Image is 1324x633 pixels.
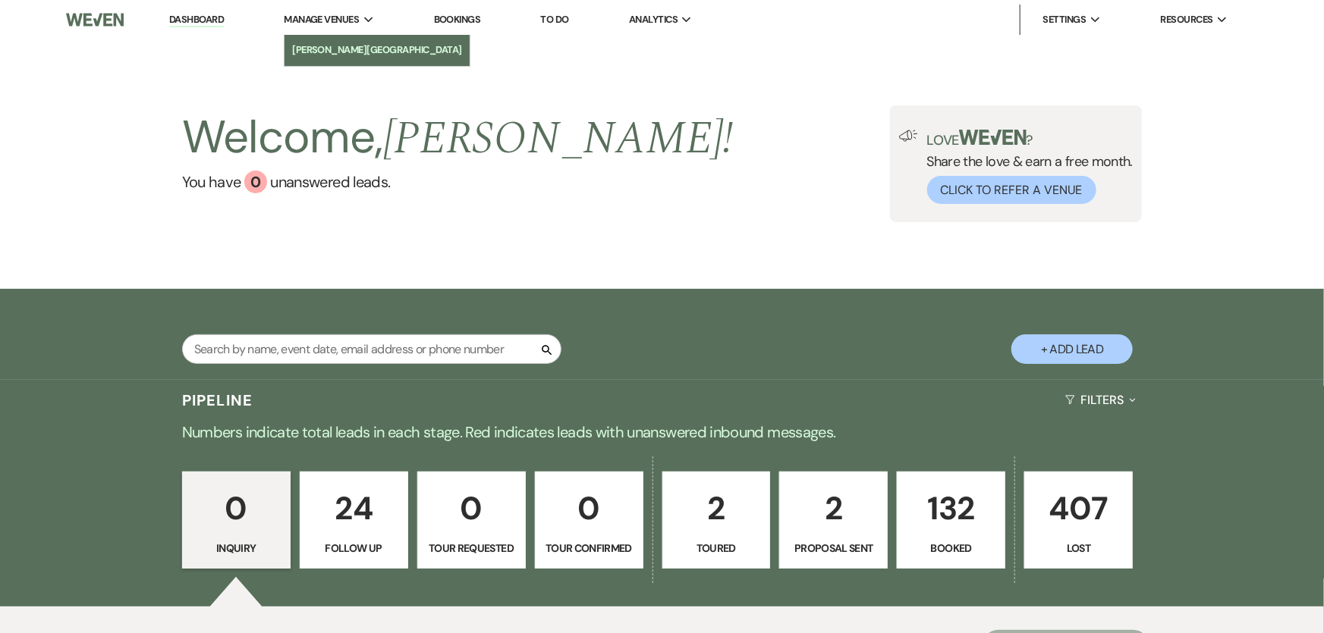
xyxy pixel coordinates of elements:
[292,42,462,58] li: [PERSON_NAME][GEOGRAPHIC_DATA]
[427,483,516,534] p: 0
[192,483,281,534] p: 0
[434,13,481,26] a: Bookings
[1043,12,1087,27] span: Settings
[789,483,878,534] p: 2
[672,483,761,534] p: 2
[1011,334,1133,364] button: + Add Lead
[1034,483,1123,534] p: 407
[918,130,1134,204] div: Share the love & earn a free month.
[789,540,878,556] p: Proposal Sent
[182,390,253,411] h3: Pipeline
[310,483,398,534] p: 24
[927,176,1096,204] button: Click to Refer a Venue
[169,13,224,27] a: Dashboard
[535,472,643,569] a: 0Tour Confirmed
[907,540,995,556] p: Booked
[907,483,995,534] p: 132
[1059,380,1142,420] button: Filters
[927,130,1134,147] p: Love ?
[779,472,888,569] a: 2Proposal Sent
[182,472,291,569] a: 0Inquiry
[545,483,634,534] p: 0
[427,540,516,556] p: Tour Requested
[629,12,678,27] span: Analytics
[662,472,771,569] a: 2Toured
[284,12,359,27] span: Manage Venues
[545,540,634,556] p: Tour Confirmed
[244,171,267,193] div: 0
[182,105,734,171] h2: Welcome,
[1161,12,1213,27] span: Resources
[383,104,734,174] span: [PERSON_NAME] !
[1034,540,1123,556] p: Lost
[672,540,761,556] p: Toured
[192,540,281,556] p: Inquiry
[310,540,398,556] p: Follow Up
[300,472,408,569] a: 24Follow Up
[897,472,1005,569] a: 132Booked
[182,334,561,364] input: Search by name, event date, email address or phone number
[285,35,470,65] a: [PERSON_NAME][GEOGRAPHIC_DATA]
[417,472,526,569] a: 0Tour Requested
[959,130,1027,145] img: weven-logo-green.svg
[182,171,734,193] a: You have 0 unanswered leads.
[1024,472,1133,569] a: 407Lost
[541,13,569,26] a: To Do
[66,4,124,36] img: Weven Logo
[899,130,918,142] img: loud-speaker-illustration.svg
[116,420,1209,444] p: Numbers indicate total leads in each stage. Red indicates leads with unanswered inbound messages.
